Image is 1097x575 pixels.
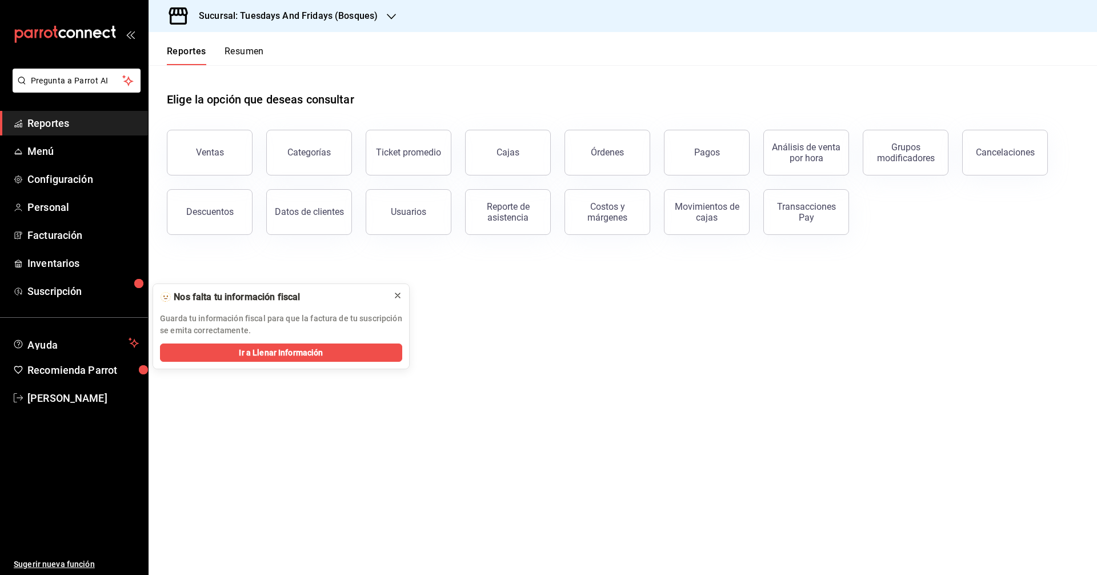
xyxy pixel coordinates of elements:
[239,347,323,359] span: Ir a Llenar Información
[664,130,750,175] button: Pagos
[591,147,624,158] div: Órdenes
[564,130,650,175] button: Órdenes
[27,255,139,271] span: Inventarios
[8,83,141,95] a: Pregunta a Parrot AI
[266,189,352,235] button: Datos de clientes
[870,142,941,163] div: Grupos modificadores
[664,189,750,235] button: Movimientos de cajas
[366,189,451,235] button: Usuarios
[671,201,742,223] div: Movimientos de cajas
[962,130,1048,175] button: Cancelaciones
[27,143,139,159] span: Menú
[763,130,849,175] button: Análisis de venta por hora
[160,313,402,337] p: Guarda tu información fiscal para que la factura de tu suscripción se emita correctamente.
[376,147,441,158] div: Ticket promedio
[27,227,139,243] span: Facturación
[287,147,331,158] div: Categorías
[196,147,224,158] div: Ventas
[366,130,451,175] button: Ticket promedio
[13,69,141,93] button: Pregunta a Parrot AI
[14,558,139,570] span: Sugerir nueva función
[771,201,842,223] div: Transacciones Pay
[126,30,135,39] button: open_drawer_menu
[27,283,139,299] span: Suscripción
[391,206,426,217] div: Usuarios
[572,201,643,223] div: Costos y márgenes
[976,147,1035,158] div: Cancelaciones
[465,130,551,175] a: Cajas
[465,189,551,235] button: Reporte de asistencia
[160,344,402,362] button: Ir a Llenar Información
[190,9,378,23] h3: Sucursal: Tuesdays And Fridays (Bosques)
[167,189,253,235] button: Descuentos
[167,91,354,108] h1: Elige la opción que deseas consultar
[564,189,650,235] button: Costos y márgenes
[497,146,520,159] div: Cajas
[771,142,842,163] div: Análisis de venta por hora
[27,199,139,215] span: Personal
[167,46,206,65] button: Reportes
[225,46,264,65] button: Resumen
[27,390,139,406] span: [PERSON_NAME]
[275,206,344,217] div: Datos de clientes
[27,115,139,131] span: Reportes
[27,171,139,187] span: Configuración
[27,336,124,350] span: Ayuda
[160,291,384,304] div: 🫥 Nos falta tu información fiscal
[266,130,352,175] button: Categorías
[863,130,948,175] button: Grupos modificadores
[473,201,543,223] div: Reporte de asistencia
[167,130,253,175] button: Ventas
[167,46,264,65] div: navigation tabs
[694,147,720,158] div: Pagos
[763,189,849,235] button: Transacciones Pay
[186,206,234,217] div: Descuentos
[31,75,123,87] span: Pregunta a Parrot AI
[27,362,139,378] span: Recomienda Parrot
